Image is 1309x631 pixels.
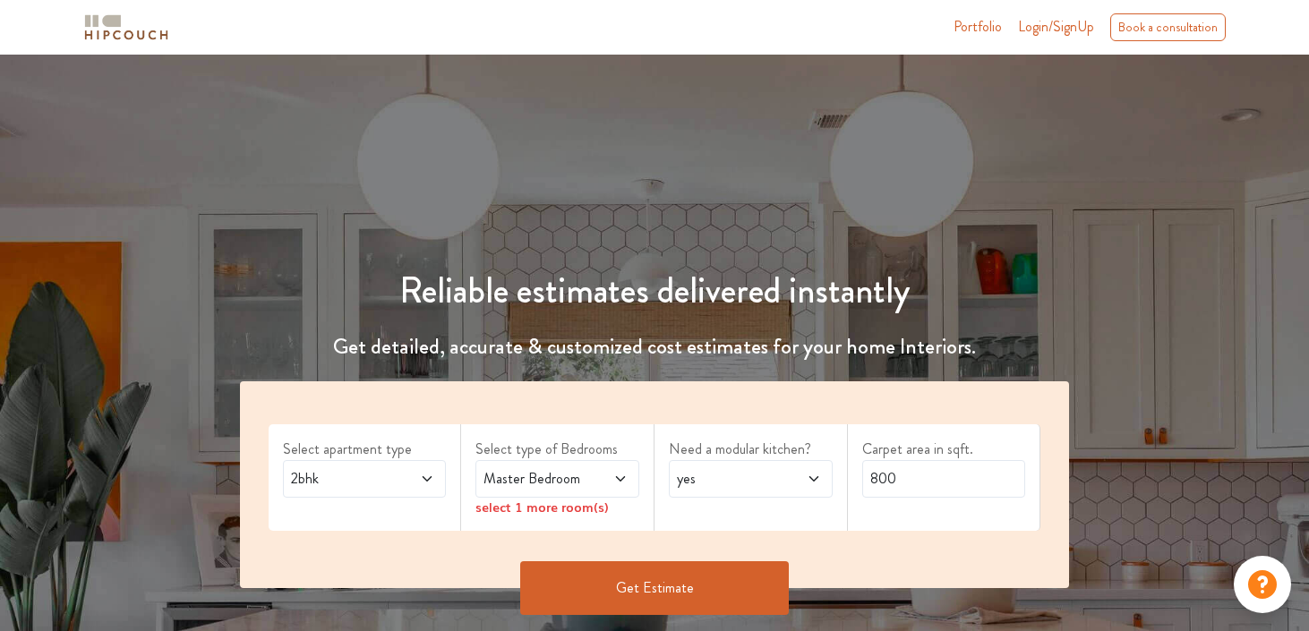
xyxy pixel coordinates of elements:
span: yes [673,468,784,490]
label: Select apartment type [283,439,447,460]
span: Login/SignUp [1018,16,1094,37]
img: logo-horizontal.svg [81,12,171,43]
span: 2bhk [287,468,398,490]
a: Portfolio [954,16,1002,38]
span: logo-horizontal.svg [81,7,171,47]
label: Select type of Bedrooms [475,439,639,460]
button: Get Estimate [520,561,789,615]
h1: Reliable estimates delivered instantly [229,269,1081,312]
input: Enter area sqft [862,460,1026,498]
div: Book a consultation [1110,13,1226,41]
span: Master Bedroom [480,468,591,490]
label: Carpet area in sqft. [862,439,1026,460]
div: select 1 more room(s) [475,498,639,516]
h4: Get detailed, accurate & customized cost estimates for your home Interiors. [229,334,1081,360]
label: Need a modular kitchen? [669,439,833,460]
